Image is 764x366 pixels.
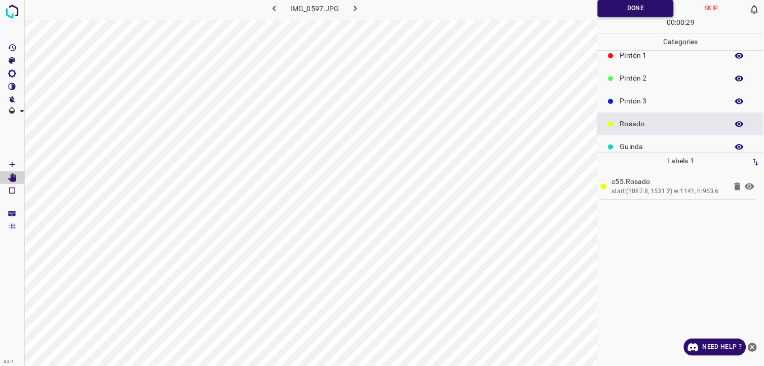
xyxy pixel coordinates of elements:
[598,44,764,67] div: Pintón 1
[686,17,695,28] p: 29
[667,17,695,33] div: : :
[598,33,764,50] p: Categories
[598,113,764,135] div: Rosado
[290,3,339,17] h6: IMG_0597.JPG
[620,96,723,106] p: Pintón 3
[612,187,727,196] div: start:(1087.8, 1531.2) w:1141, h:963.6
[601,153,761,169] p: Labels 1
[1,358,16,366] div: 4.3.7
[598,135,764,158] div: Guinda
[612,176,727,187] p: c55.Rosado
[598,67,764,90] div: Pintón 2
[598,90,764,113] div: Pintón 3
[620,73,723,84] p: Pintón 2
[667,17,675,28] p: 00
[746,339,759,356] button: close-help
[620,141,723,152] p: Guinda
[677,17,685,28] p: 00
[684,339,746,356] a: Need Help ?
[620,50,723,61] p: Pintón 1
[620,119,723,129] p: Rosado
[3,3,21,21] img: logo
